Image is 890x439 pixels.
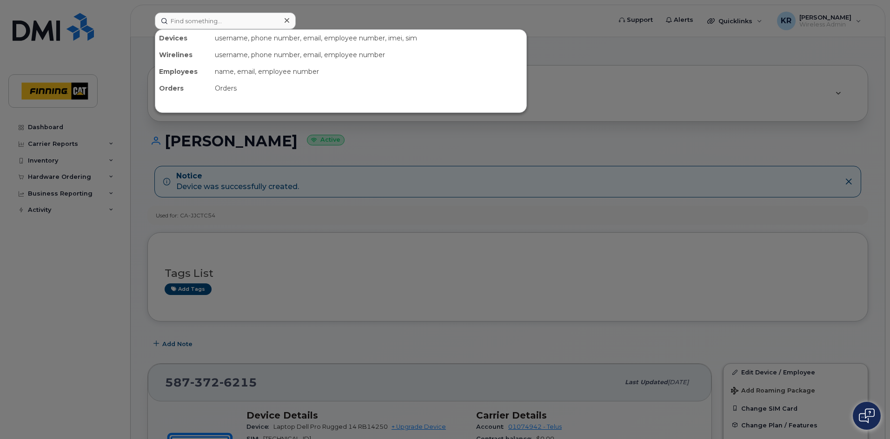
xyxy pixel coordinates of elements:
div: Orders [211,80,526,97]
div: Orders [155,80,211,97]
div: Wirelines [155,46,211,63]
div: username, phone number, email, employee number [211,46,526,63]
img: Open chat [859,408,875,423]
div: Employees [155,63,211,80]
div: name, email, employee number [211,63,526,80]
div: username, phone number, email, employee number, imei, sim [211,30,526,46]
div: Devices [155,30,211,46]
